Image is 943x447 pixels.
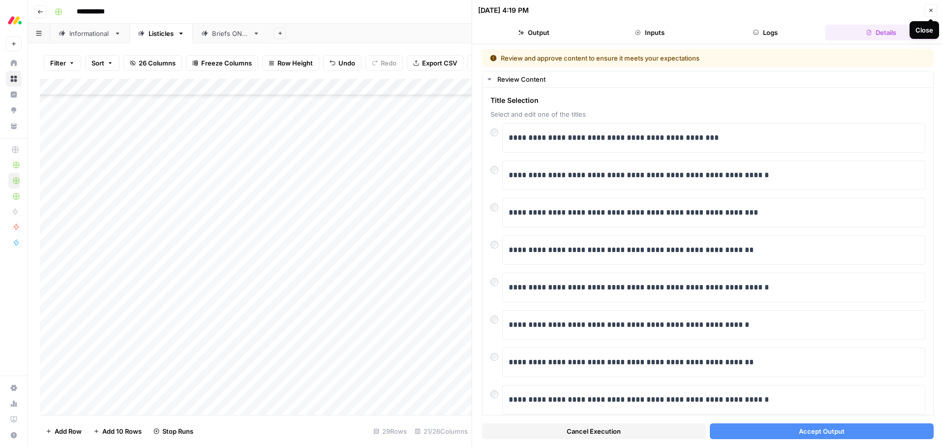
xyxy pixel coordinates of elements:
div: Review Content [497,74,927,84]
button: Add 10 Rows [88,423,148,439]
button: Undo [323,55,362,71]
span: Add Row [55,426,82,436]
span: Undo [338,58,355,68]
button: Export CSV [407,55,463,71]
a: Your Data [6,118,22,134]
button: Row Height [262,55,319,71]
span: Title Selection [490,96,925,105]
a: Home [6,55,22,71]
a: Listicles [129,24,193,43]
button: Filter [44,55,81,71]
button: Inputs [594,25,705,40]
a: Learning Hub [6,412,22,427]
button: Add Row [40,423,88,439]
span: Freeze Columns [201,58,252,68]
button: Accept Output [709,423,933,439]
a: Informational [50,24,129,43]
button: Freeze Columns [186,55,258,71]
div: 29 Rows [369,423,411,439]
img: Monday.com Logo [6,11,24,29]
button: Review Content [483,71,933,87]
a: Usage [6,396,22,412]
span: 26 Columns [139,58,176,68]
button: Help + Support [6,427,22,443]
div: 21/26 Columns [411,423,472,439]
a: Browse [6,71,22,87]
span: Accept Output [798,426,844,436]
span: Export CSV [422,58,457,68]
a: Briefs ONLY [193,24,268,43]
a: Opportunities [6,102,22,118]
div: Briefs ONLY [212,29,249,38]
button: Sort [85,55,120,71]
div: Listicles [149,29,174,38]
button: Logs [709,25,821,40]
span: Stop Runs [162,426,193,436]
button: 26 Columns [123,55,182,71]
button: Cancel Execution [482,423,706,439]
div: Close [915,25,933,35]
span: Row Height [277,58,313,68]
span: Redo [381,58,396,68]
span: Sort [91,58,104,68]
span: Add 10 Rows [102,426,142,436]
button: Workspace: Monday.com [6,8,22,32]
a: Insights [6,87,22,102]
a: Settings [6,380,22,396]
span: Select and edit one of the titles [490,109,925,119]
button: Details [825,25,937,40]
div: Informational [69,29,110,38]
div: [DATE] 4:19 PM [478,5,529,15]
button: Stop Runs [148,423,199,439]
button: Redo [365,55,403,71]
span: Filter [50,58,66,68]
div: Review and approve content to ensure it meets your expectations [490,53,813,63]
button: Output [478,25,590,40]
span: Cancel Execution [567,426,621,436]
